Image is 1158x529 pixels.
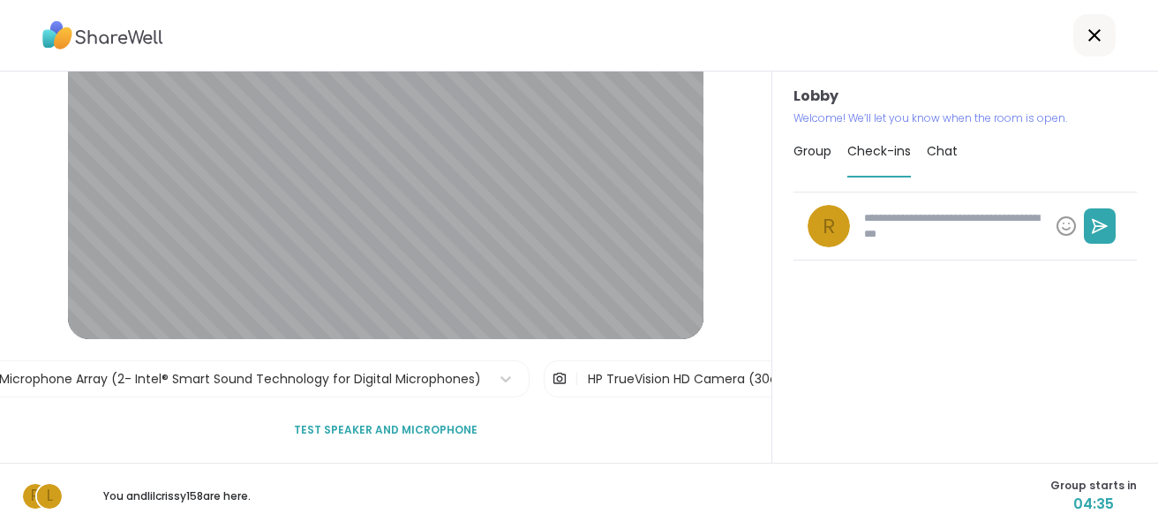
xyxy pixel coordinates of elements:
[31,485,40,508] span: r
[47,485,53,508] span: l
[823,211,835,242] span: r
[1050,478,1137,494] span: Group starts in
[42,15,163,56] img: ShareWell Logo
[793,142,831,160] span: Group
[287,412,485,449] button: Test speaker and microphone
[1050,494,1137,515] span: 04:35
[793,110,1137,126] p: Welcome! We’ll let you know when the room is open.
[552,361,568,397] img: Camera
[927,142,958,160] span: Chat
[575,361,579,397] span: |
[78,488,275,504] p: You and lilcrissy158 are here.
[294,422,477,438] span: Test speaker and microphone
[847,142,911,160] span: Check-ins
[793,86,1137,107] h3: Lobby
[588,370,827,389] div: HP TrueVision HD Camera (30c9:0064)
